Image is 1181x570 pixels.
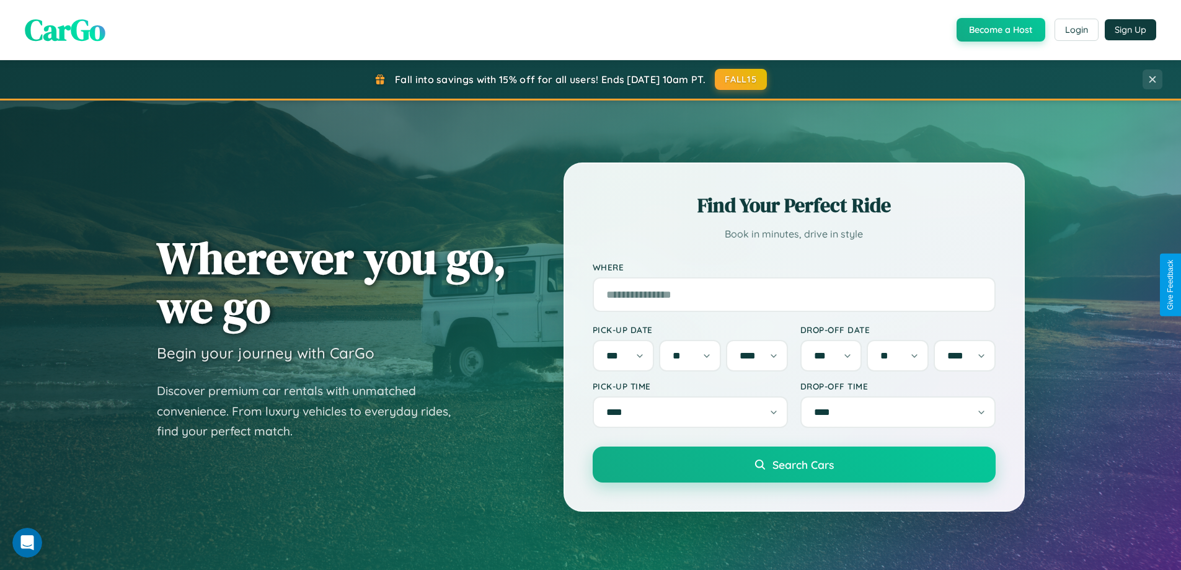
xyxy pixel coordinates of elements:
div: Give Feedback [1166,260,1175,310]
button: FALL15 [715,69,767,90]
h3: Begin your journey with CarGo [157,344,374,362]
p: Discover premium car rentals with unmatched convenience. From luxury vehicles to everyday rides, ... [157,381,467,442]
iframe: Intercom live chat [12,528,42,558]
button: Sign Up [1105,19,1156,40]
h2: Find Your Perfect Ride [593,192,996,219]
button: Search Cars [593,447,996,483]
button: Login [1055,19,1099,41]
span: Fall into savings with 15% off for all users! Ends [DATE] 10am PT. [395,73,706,86]
label: Drop-off Time [800,381,996,391]
button: Become a Host [957,18,1045,42]
label: Where [593,262,996,272]
label: Pick-up Date [593,324,788,335]
label: Drop-off Date [800,324,996,335]
h1: Wherever you go, we go [157,233,506,331]
span: Search Cars [772,458,834,471]
label: Pick-up Time [593,381,788,391]
span: CarGo [25,9,105,50]
p: Book in minutes, drive in style [593,225,996,243]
